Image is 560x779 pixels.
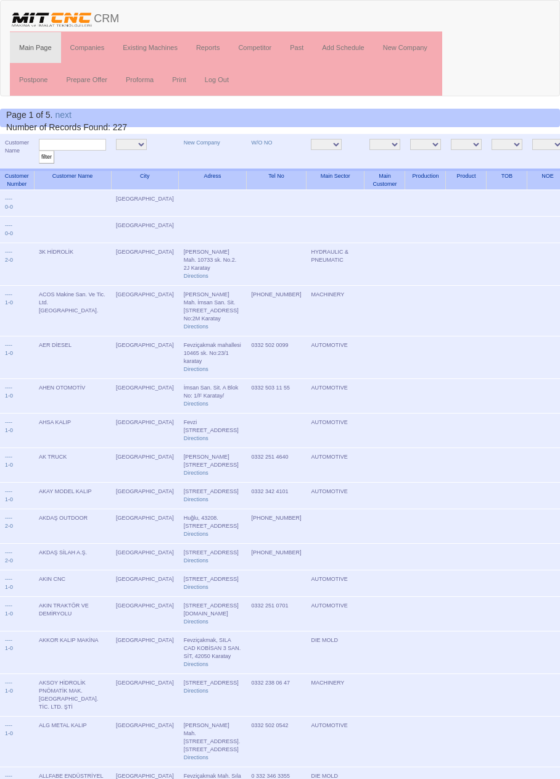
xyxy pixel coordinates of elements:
a: 0 [10,204,13,210]
td: AUTOMOTIVE [306,483,364,509]
td: AUTOMOTIVE [306,570,364,597]
a: Competitor [229,32,281,63]
td: AUTOMOTIVE [306,448,364,483]
a: ---- [5,222,12,228]
th: Customer Name [34,170,111,190]
a: ---- [5,602,12,609]
a: ---- [5,488,12,494]
td: AHEN OTOMOTİV [34,379,111,414]
a: ---- [5,637,12,643]
td: [GEOGRAPHIC_DATA] [111,597,179,631]
td: AKIN CNC [34,570,111,597]
a: Directions [184,323,208,330]
td: AUTOMOTIVE [306,336,364,379]
a: Print [163,64,196,95]
td: AKSOY HİDROLİK PNÖMATİK MAK. [GEOGRAPHIC_DATA]. TİC. LTD. ŞTİ [34,674,111,717]
a: 0 [5,230,8,236]
a: 1 [5,610,8,617]
a: 1 [5,393,8,399]
a: Proforma [117,64,163,95]
a: Directions [184,688,208,694]
a: CRM [1,1,128,31]
td: AUTOMOTIVE [306,379,364,414]
td: [PERSON_NAME][STREET_ADDRESS] [179,448,247,483]
a: Directions [184,273,208,279]
td: 0332 502 0542 [246,717,306,767]
td: AHSA KALIP [34,414,111,448]
td: [GEOGRAPHIC_DATA] [111,379,179,414]
td: DIE MOLD [306,631,364,674]
a: 0 [10,462,13,468]
a: 0 [10,393,13,399]
a: Reports [187,32,229,63]
td: [GEOGRAPHIC_DATA] [111,414,179,448]
a: 0 [10,257,13,263]
a: ---- [5,576,12,582]
a: Directions [184,435,208,441]
a: Directions [184,531,208,537]
span: Number of Records Found: 227 [6,110,127,132]
td: [PHONE_NUMBER] [246,544,306,570]
td: [STREET_ADDRESS][DOMAIN_NAME] [179,597,247,631]
a: ---- [5,722,12,728]
td: [PERSON_NAME] Mah. [STREET_ADDRESS]. [STREET_ADDRESS] [179,717,247,767]
td: AKDAŞ SİLAH A.Ş. [34,544,111,570]
th: City [111,170,179,190]
td: [STREET_ADDRESS] [179,674,247,717]
a: 0 [10,496,13,502]
td: 0332 251 0701 [246,597,306,631]
img: header.png [10,10,94,28]
th: Main Customer [364,170,405,190]
td: Fevziçakmak, SILA CAD KOBİSAN 3 SAN. SİT, 42050 Karatay [179,631,247,674]
a: Prepare Offer [57,64,116,95]
td: AKAY MODEL KALIP [34,483,111,509]
a: Directions [184,754,208,760]
td: [PHONE_NUMBER] [246,286,306,336]
td: [GEOGRAPHIC_DATA] [111,448,179,483]
td: Fevziçakmak mahallesi 10465 sk. No:23/1 karatay [179,336,247,379]
td: 0332 503 11 55 [246,379,306,414]
a: Directions [184,584,208,590]
td: MACHINERY [306,674,364,717]
td: [GEOGRAPHIC_DATA] [111,286,179,336]
a: 0 [5,204,8,210]
a: 0 [10,730,13,736]
a: ---- [5,515,12,521]
a: ---- [5,196,12,202]
td: AUTOMOTIVE [306,414,364,448]
a: Existing Machines [113,32,187,63]
a: 2 [5,257,8,263]
td: 0332 238 06 47 [246,674,306,717]
td: 0332 342 4101 [246,483,306,509]
td: Huğlu, 43208. [STREET_ADDRESS] [179,509,247,544]
a: 1 [5,584,8,590]
td: [GEOGRAPHIC_DATA] [111,190,179,217]
a: ---- [5,249,12,255]
a: New Company [374,32,437,63]
td: ACOS Makine San. Ve Tic. Ltd. [GEOGRAPHIC_DATA]. [34,286,111,336]
td: AKDAŞ OUTDOOR [34,509,111,544]
a: 1 [5,350,8,356]
td: 0332 502 0099 [246,336,306,379]
a: 1 [5,496,8,502]
a: Directions [184,496,208,502]
td: AK TRUCK [34,448,111,483]
a: Directions [184,366,208,372]
td: İmsan San. Sit. A Blok No: 1/F Karatay/ [179,379,247,414]
th: TOB [487,170,527,190]
td: 3K HİDROLİK [34,243,111,286]
td: AKIN TRAKTÖR VE DEMİRYOLU [34,597,111,631]
th: Main Sector [306,170,364,190]
a: Companies [61,32,114,63]
a: Log Out [196,64,238,95]
a: 0 [10,557,13,564]
a: ---- [5,549,12,556]
a: 1 [5,645,8,651]
a: 2 [5,557,8,564]
th: Product [446,170,487,190]
a: next [55,110,71,120]
a: W/O NO [251,140,272,146]
a: ---- [5,291,12,298]
th: Tel No [246,170,306,190]
a: 0 [10,645,13,651]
